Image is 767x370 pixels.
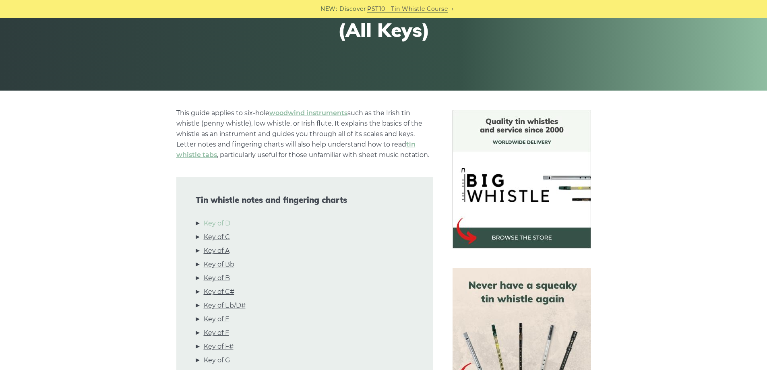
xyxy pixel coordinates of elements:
a: Key of B [204,273,230,283]
a: Key of C# [204,287,234,297]
a: woodwind instruments [269,109,347,117]
img: BigWhistle Tin Whistle Store [453,110,591,248]
a: Key of Bb [204,259,234,270]
a: Key of F# [204,341,234,352]
a: Key of Eb/D# [204,300,246,311]
span: NEW: [320,4,337,14]
a: PST10 - Tin Whistle Course [367,4,448,14]
a: Key of F [204,328,229,338]
a: Key of C [204,232,230,242]
a: Key of D [204,218,230,229]
p: This guide applies to six-hole such as the Irish tin whistle (penny whistle), low whistle, or Iri... [176,108,433,160]
span: Tin whistle notes and fingering charts [196,195,414,205]
a: Key of A [204,246,229,256]
a: Key of E [204,314,229,325]
a: Key of G [204,355,230,366]
span: Discover [339,4,366,14]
